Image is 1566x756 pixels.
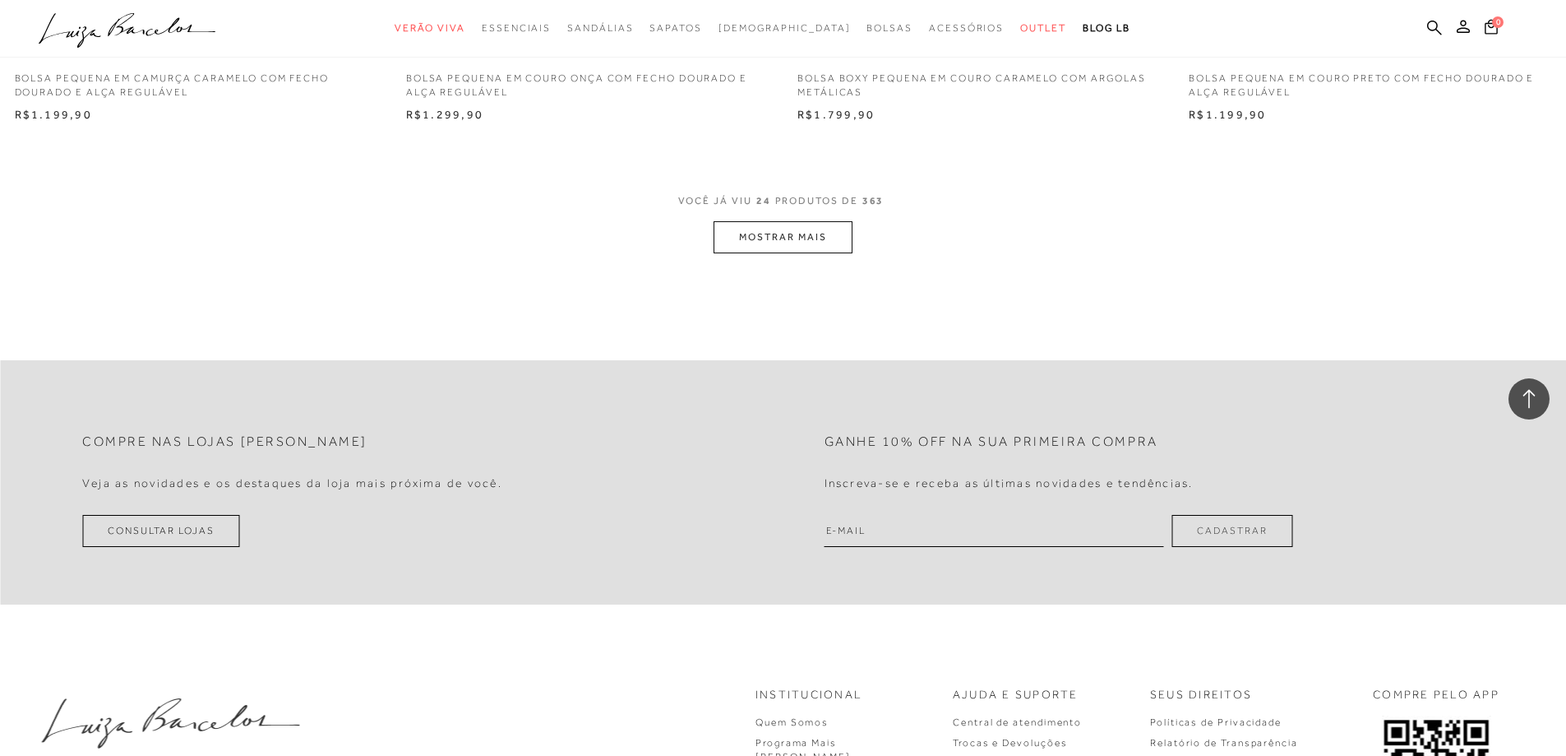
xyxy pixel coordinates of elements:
h4: Veja as novidades e os destaques da loja mais próxima de você. [82,476,502,490]
span: Sapatos [649,22,701,34]
a: noSubCategoriesText [718,13,851,44]
a: Quem Somos [755,717,829,728]
span: Verão Viva [395,22,465,34]
a: Relatório de Transparência [1150,737,1298,749]
a: BLOG LB [1083,13,1130,44]
a: categoryNavScreenReaderText [567,13,633,44]
a: categoryNavScreenReaderText [395,13,465,44]
a: categoryNavScreenReaderText [482,13,551,44]
input: E-mail [825,515,1164,547]
a: categoryNavScreenReaderText [866,13,912,44]
img: luiza-barcelos.png [41,698,299,749]
span: Sandálias [567,22,633,34]
a: Central de atendimento [953,717,1082,728]
span: R$1.299,90 [406,108,483,121]
span: Acessórios [929,22,1004,34]
button: MOSTRAR MAIS [714,221,852,253]
a: Políticas de Privacidade [1150,717,1282,728]
span: 363 [862,195,885,206]
a: categoryNavScreenReaderText [1020,13,1066,44]
a: BOLSA BOXY PEQUENA EM COURO CARAMELO COM ARGOLAS METÁLICAS [785,62,1172,100]
span: BLOG LB [1083,22,1130,34]
span: Bolsas [866,22,912,34]
span: 0 [1492,16,1504,28]
span: VOCÊ JÁ VIU PRODUTOS DE [678,195,889,206]
span: [DEMOGRAPHIC_DATA] [718,22,851,34]
span: Outlet [1020,22,1066,34]
span: 24 [756,195,771,206]
p: COMPRE PELO APP [1373,687,1499,703]
span: R$1.199,90 [15,108,92,121]
a: BOLSA PEQUENA EM COURO PRETO COM FECHO DOURADO E ALÇA REGULÁVEL [1176,62,1564,100]
a: BOLSA PEQUENA EM CAMURÇA CARAMELO COM FECHO DOURADO E ALÇA REGULÁVEL [2,62,390,100]
button: Cadastrar [1171,515,1292,547]
a: categoryNavScreenReaderText [649,13,701,44]
span: Essenciais [482,22,551,34]
a: Consultar Lojas [82,515,240,547]
h2: Compre nas lojas [PERSON_NAME] [82,434,367,450]
span: R$1.799,90 [797,108,875,121]
p: Ajuda e Suporte [953,687,1079,703]
a: Trocas e Devoluções [953,737,1067,749]
a: BOLSA PEQUENA EM COURO ONÇA COM FECHO DOURADO E ALÇA REGULÁVEL [394,62,781,100]
h4: Inscreva-se e receba as últimas novidades e tendências. [825,476,1194,490]
span: R$1.199,90 [1189,108,1266,121]
h2: Ganhe 10% off na sua primeira compra [825,434,1158,450]
a: categoryNavScreenReaderText [929,13,1004,44]
p: Seus Direitos [1150,687,1252,703]
button: 0 [1480,18,1503,40]
p: Institucional [755,687,862,703]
